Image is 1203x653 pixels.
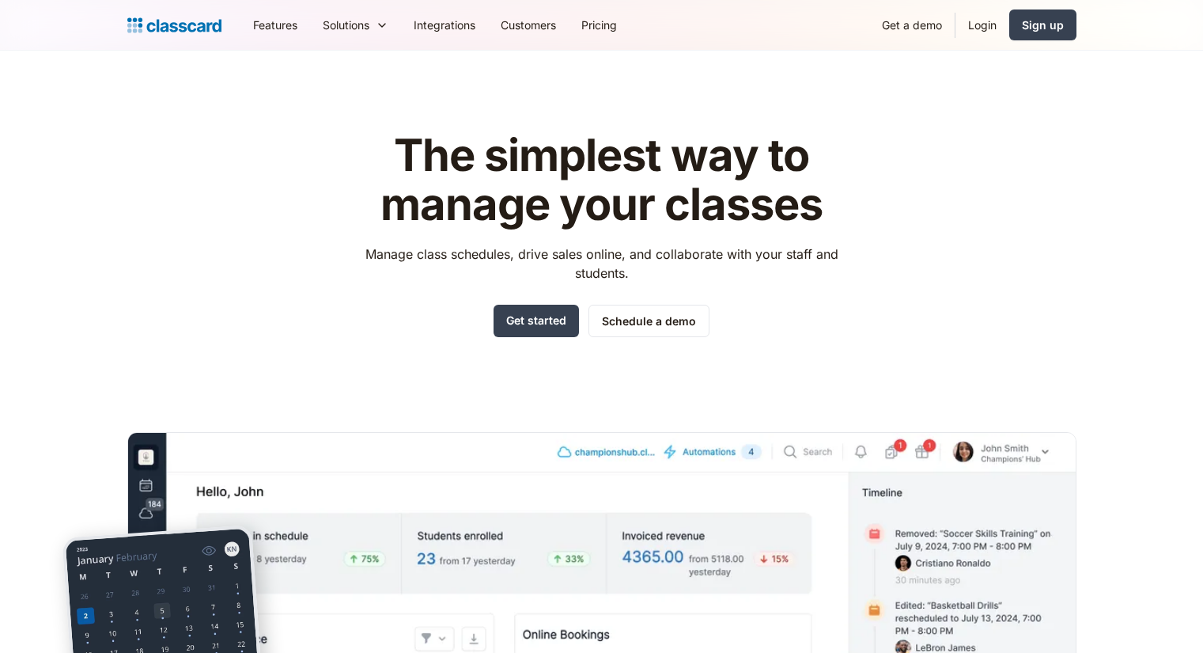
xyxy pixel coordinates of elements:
a: Schedule a demo [588,305,709,337]
a: Integrations [401,7,488,43]
a: Get started [494,305,579,337]
a: Get a demo [869,7,955,43]
div: Sign up [1022,17,1064,33]
a: Login [955,7,1009,43]
a: home [127,14,221,36]
div: Solutions [310,7,401,43]
a: Sign up [1009,9,1076,40]
a: Pricing [569,7,630,43]
a: Features [240,7,310,43]
div: Solutions [323,17,369,33]
a: Customers [488,7,569,43]
p: Manage class schedules, drive sales online, and collaborate with your staff and students. [350,245,853,283]
h1: The simplest way to manage your classes [350,131,853,229]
